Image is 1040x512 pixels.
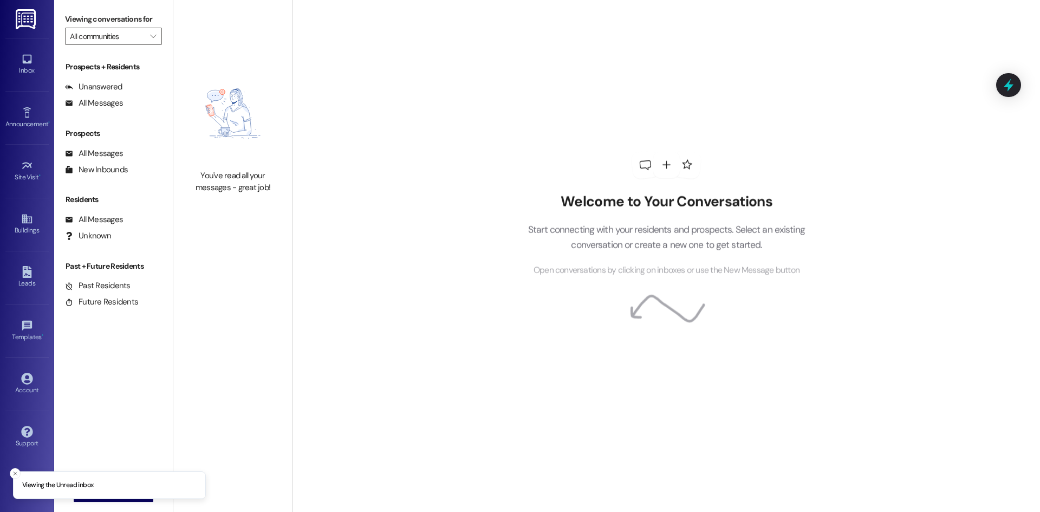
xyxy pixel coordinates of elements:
div: All Messages [65,148,123,159]
span: • [39,172,41,179]
p: Start connecting with your residents and prospects. Select an existing conversation or create a n... [511,222,821,252]
div: Prospects + Residents [54,61,173,73]
span: • [42,332,43,339]
label: Viewing conversations for [65,11,162,28]
div: Future Residents [65,296,138,308]
a: Buildings [5,210,49,239]
a: Inbox [5,50,49,79]
input: All communities [70,28,145,45]
span: Open conversations by clicking on inboxes or use the New Message button [534,264,799,277]
div: You've read all your messages - great job! [185,170,281,193]
button: Close toast [10,468,21,479]
div: New Inbounds [65,164,128,176]
span: • [48,119,50,126]
div: Past Residents [65,280,131,291]
div: All Messages [65,98,123,109]
div: All Messages [65,214,123,225]
a: Support [5,423,49,452]
div: Unanswered [65,81,122,93]
img: empty-state [185,62,281,165]
p: Viewing the Unread inbox [22,481,93,490]
a: Templates • [5,316,49,346]
img: ResiDesk Logo [16,9,38,29]
a: Leads [5,263,49,292]
a: Account [5,370,49,399]
a: Site Visit • [5,157,49,186]
div: Past + Future Residents [54,261,173,272]
i:  [150,32,156,41]
h2: Welcome to Your Conversations [511,193,821,211]
div: Unknown [65,230,111,242]
div: Prospects [54,128,173,139]
div: Residents [54,194,173,205]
